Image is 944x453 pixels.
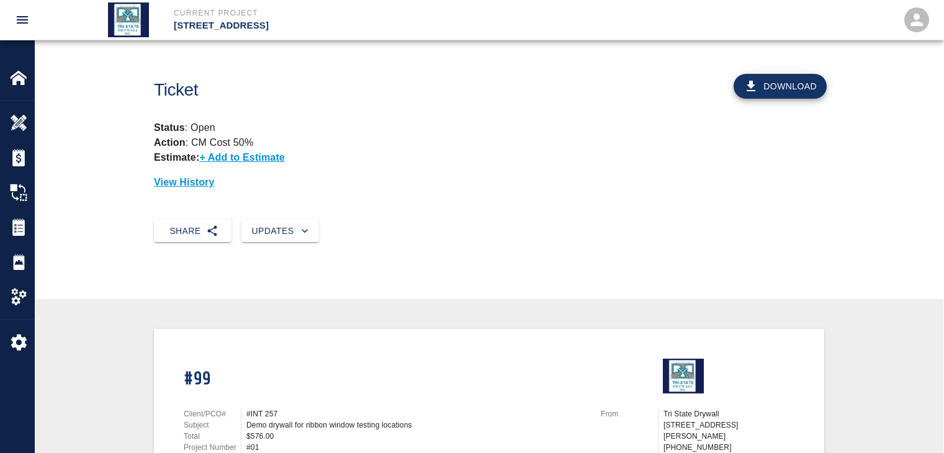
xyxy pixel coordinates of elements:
img: Tri State Drywall [108,2,149,37]
strong: Status [154,122,185,133]
p: [PHONE_NUMBER] [663,442,794,453]
p: View History [154,175,824,190]
div: #INT 257 [246,408,586,419]
p: [STREET_ADDRESS] [174,19,539,33]
p: Tri State Drywall [663,408,794,419]
strong: Action [154,137,186,148]
p: Subject [184,419,241,431]
button: Updates [241,220,319,243]
p: From [601,408,658,419]
p: + Add to Estimate [199,152,285,163]
button: Share [154,220,232,243]
div: $576.00 [246,431,586,442]
p: Project Number [184,442,241,453]
h1: #99 [184,369,586,390]
p: Total [184,431,241,442]
p: : CM Cost 50% [154,137,253,148]
button: open drawer [7,5,37,35]
button: Download [734,74,827,99]
p: Client/PCO# [184,408,241,419]
h1: Ticket [154,80,541,101]
p: : Open [154,120,824,135]
p: [STREET_ADDRESS][PERSON_NAME] [663,419,794,442]
div: #01 [246,442,586,453]
strong: Estimate: [154,152,199,163]
img: Tri State Drywall [663,359,704,393]
iframe: Chat Widget [882,393,944,453]
div: Demo drywall for ribbon window testing locations [246,419,586,431]
p: Current Project [174,7,539,19]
